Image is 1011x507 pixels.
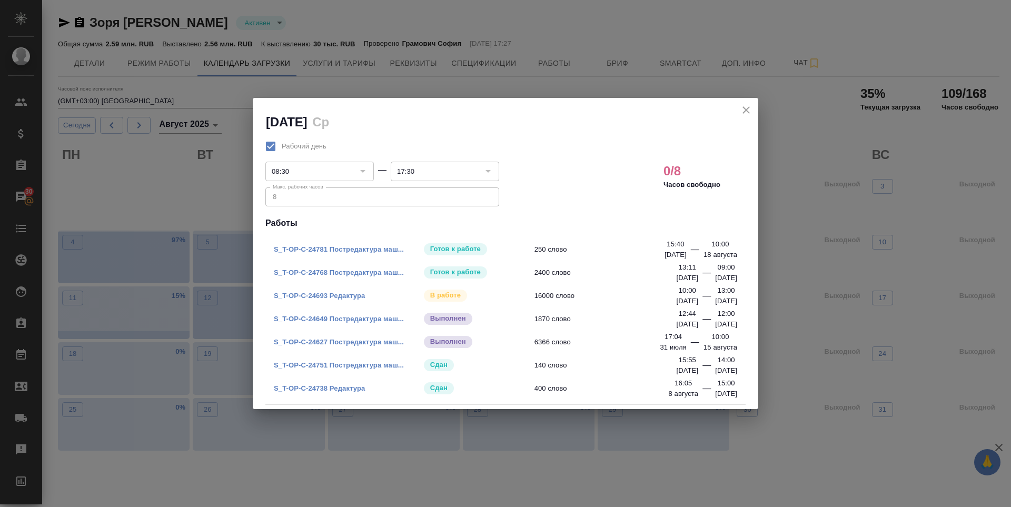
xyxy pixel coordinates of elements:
span: Рабочий день [282,141,326,152]
p: Выполнен [430,336,466,347]
p: 15:55 [679,355,696,365]
p: [DATE] [676,273,698,283]
h2: [DATE] [266,115,307,129]
div: — [702,266,711,283]
p: В работе [430,290,461,301]
p: 15:40 [667,239,684,250]
h2: Ср [312,115,329,129]
div: — [691,243,699,260]
span: 400 слово [534,383,683,394]
div: — [378,164,386,176]
span: 2400 слово [534,267,683,278]
div: — [702,313,711,330]
p: [DATE] [676,296,698,306]
p: 14:00 [718,355,735,365]
span: 250 слово [534,244,683,255]
p: 31 июля [660,342,686,353]
p: 10:00 [679,285,696,296]
p: 09:00 [718,262,735,273]
span: 140 слово [534,360,683,371]
p: Готов к работе [430,244,481,254]
a: S_T-OP-C-24768 Постредактура маш... [274,269,404,276]
button: close [738,102,754,118]
a: S_T-OP-C-24693 Редактура [274,292,365,300]
p: 18 августа [703,250,737,260]
p: 10:00 [711,239,729,250]
p: 10:00 [711,332,729,342]
p: [DATE] [676,319,698,330]
p: [DATE] [715,319,737,330]
div: — [702,290,711,306]
p: Сдан [430,360,448,370]
p: 15:00 [718,378,735,389]
p: 17:04 [665,332,682,342]
p: Сдан [430,383,448,393]
p: [DATE] [715,389,737,399]
p: Выполнен [430,313,466,324]
p: Готов к работе [430,267,481,277]
a: S_T-OP-C-24738 Редактура [274,384,365,392]
p: 16:05 [675,378,692,389]
p: Часов свободно [663,180,720,190]
p: 13:11 [679,262,696,273]
h4: Работы [265,217,746,230]
a: S_T-OP-C-24649 Постредактура маш... [274,315,404,323]
a: S_T-OP-C-24781 Постредактура маш... [274,245,404,253]
span: 6366 слово [534,337,683,347]
p: [DATE] [715,273,737,283]
h2: 0/8 [663,163,681,180]
p: [DATE] [676,365,698,376]
p: 12:44 [679,309,696,319]
p: [DATE] [715,296,737,306]
p: 8 августа [668,389,698,399]
p: [DATE] [715,365,737,376]
div: — [702,382,711,399]
div: — [702,359,711,376]
p: 15 августа [703,342,737,353]
p: 12:00 [718,309,735,319]
span: 1870 слово [534,314,683,324]
a: S_T-OP-C-24751 Постредактура маш... [274,361,404,369]
div: — [691,336,699,353]
p: [DATE] [665,250,687,260]
p: 13:00 [718,285,735,296]
span: 16000 слово [534,291,683,301]
a: S_T-OP-C-24627 Постредактура маш... [274,338,404,346]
